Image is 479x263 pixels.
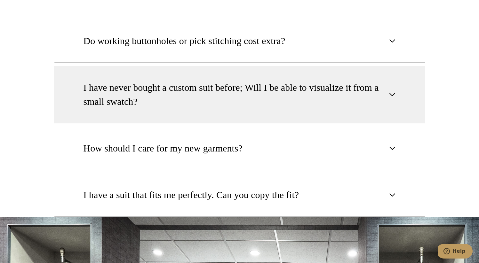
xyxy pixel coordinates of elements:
button: How should I care for my new garments? [54,127,425,170]
iframe: Opens a widget where you can chat to one of our agents [438,244,473,260]
button: Do working buttonholes or pick stitching cost extra? [54,19,425,63]
span: I have never bought a custom suit before; Will I be able to visualize it from a small swatch? [84,81,385,109]
span: I have a suit that fits me perfectly. Can you copy the fit? [84,188,299,202]
button: I have never bought a custom suit before; Will I be able to visualize it from a small swatch? [54,66,425,123]
span: Do working buttonholes or pick stitching cost extra? [84,34,285,48]
span: How should I care for my new garments? [84,141,243,155]
button: I have a suit that fits me perfectly. Can you copy the fit? [54,173,425,217]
